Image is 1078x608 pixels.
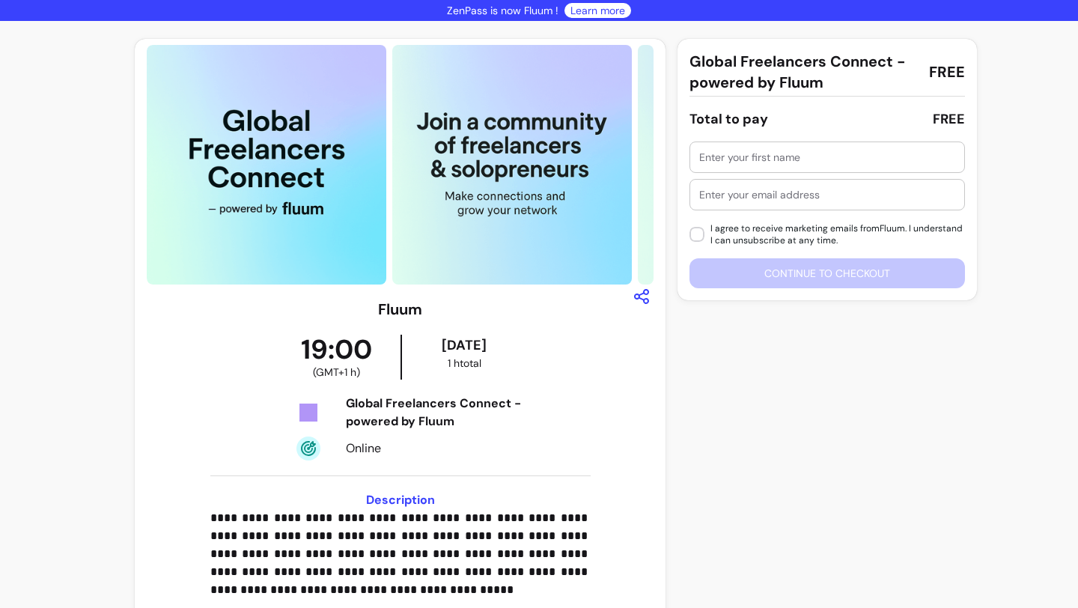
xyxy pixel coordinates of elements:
[346,440,523,457] div: Online
[929,61,965,82] span: FREE
[638,45,877,285] img: https://d3pz9znudhj10h.cloudfront.net/9d95b61e-433c-466e-8f72-0c6ec8aff819
[699,187,955,202] input: Enter your email address
[689,109,768,130] div: Total to pay
[346,395,523,431] div: Global Freelancers Connect - powered by Fluum
[699,150,955,165] input: Enter your first name
[273,335,400,380] div: 19:00
[570,3,625,18] a: Learn more
[147,45,386,285] img: https://d3pz9znudhj10h.cloudfront.net/00946753-bc9b-4216-846f-eac31ade132c
[296,401,320,425] img: Tickets Icon
[447,3,558,18] p: ZenPass is now Fluum !
[392,45,632,285] img: https://d3pz9znudhj10h.cloudfront.net/aee2e147-fbd8-4818-a12f-606c309470ab
[313,365,360,380] span: ( GMT+1 h )
[405,356,524,371] div: 1 h total
[689,51,917,93] span: Global Freelancers Connect - powered by Fluum
[378,299,422,320] h3: Fluum
[210,491,591,509] h3: Description
[933,109,965,130] div: FREE
[405,335,524,356] div: [DATE]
